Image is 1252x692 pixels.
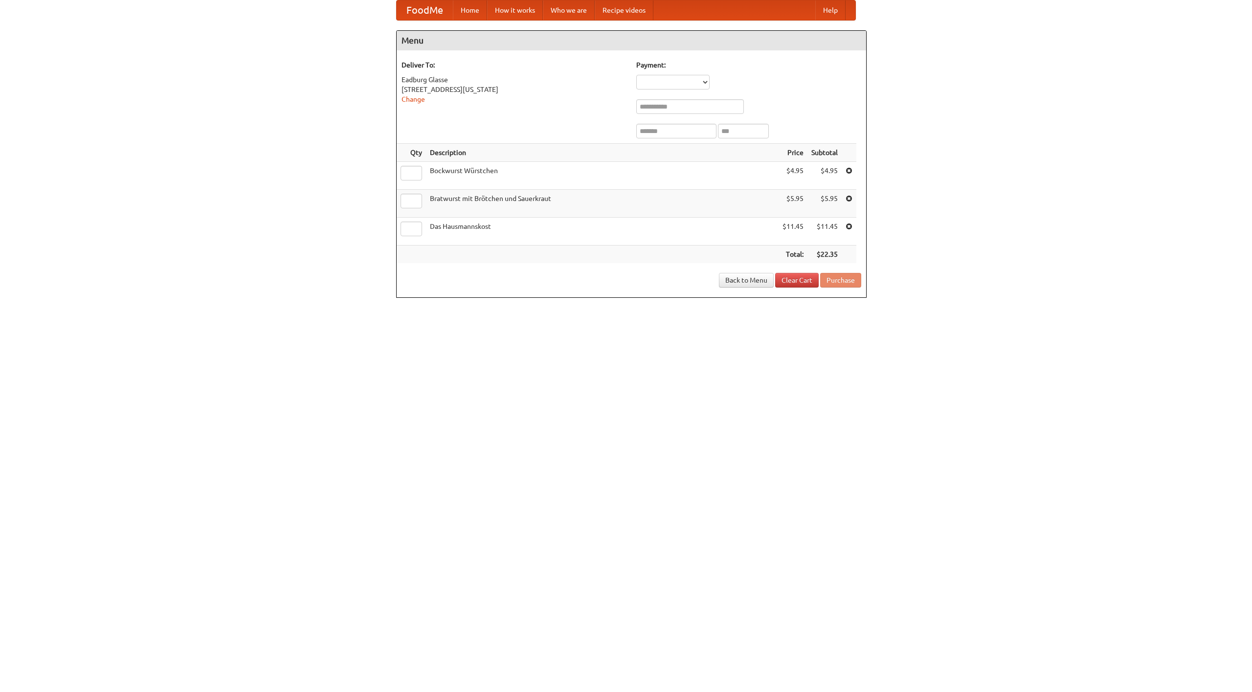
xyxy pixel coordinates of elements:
[779,218,807,246] td: $11.45
[487,0,543,20] a: How it works
[807,218,842,246] td: $11.45
[779,144,807,162] th: Price
[402,60,626,70] h5: Deliver To:
[807,190,842,218] td: $5.95
[807,144,842,162] th: Subtotal
[426,190,779,218] td: Bratwurst mit Brötchen und Sauerkraut
[402,75,626,85] div: Eadburg Glasse
[426,162,779,190] td: Bockwurst Würstchen
[397,144,426,162] th: Qty
[807,162,842,190] td: $4.95
[397,31,866,50] h4: Menu
[636,60,861,70] h5: Payment:
[815,0,846,20] a: Help
[719,273,774,288] a: Back to Menu
[775,273,819,288] a: Clear Cart
[543,0,595,20] a: Who we are
[779,190,807,218] td: $5.95
[453,0,487,20] a: Home
[779,246,807,264] th: Total:
[426,144,779,162] th: Description
[402,95,425,103] a: Change
[779,162,807,190] td: $4.95
[397,0,453,20] a: FoodMe
[402,85,626,94] div: [STREET_ADDRESS][US_STATE]
[807,246,842,264] th: $22.35
[595,0,653,20] a: Recipe videos
[820,273,861,288] button: Purchase
[426,218,779,246] td: Das Hausmannskost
